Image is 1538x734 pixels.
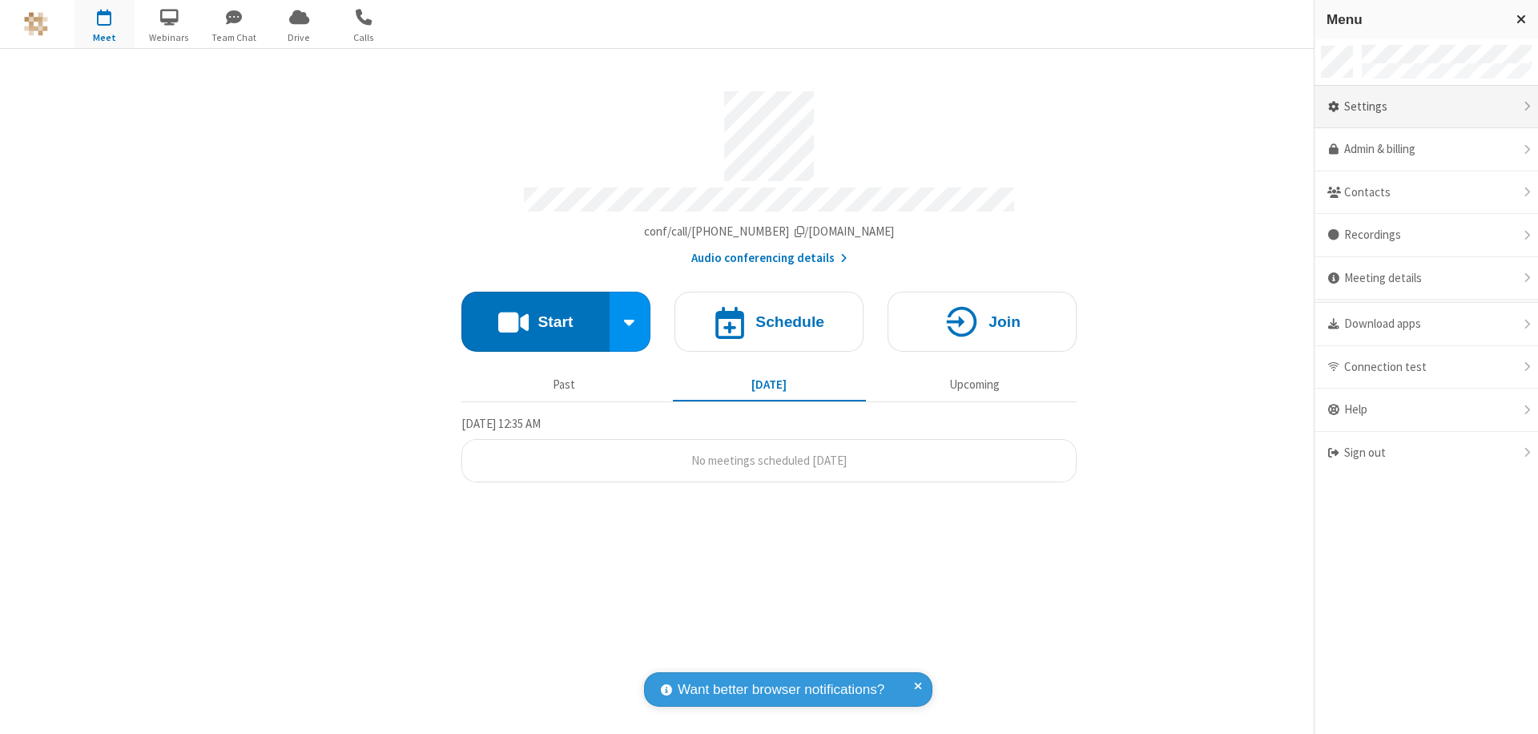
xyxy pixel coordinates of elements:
[888,292,1077,352] button: Join
[1315,214,1538,257] div: Recordings
[1315,389,1538,432] div: Help
[1315,303,1538,346] div: Download apps
[74,30,135,45] span: Meet
[1315,346,1538,389] div: Connection test
[461,416,541,431] span: [DATE] 12:35 AM
[673,369,866,400] button: [DATE]
[461,414,1077,483] section: Today's Meetings
[461,79,1077,268] section: Account details
[674,292,864,352] button: Schedule
[1315,432,1538,474] div: Sign out
[537,314,573,329] h4: Start
[1327,12,1502,27] h3: Menu
[755,314,824,329] h4: Schedule
[610,292,651,352] div: Start conference options
[24,12,48,36] img: QA Selenium DO NOT DELETE OR CHANGE
[269,30,329,45] span: Drive
[1315,128,1538,171] a: Admin & billing
[139,30,199,45] span: Webinars
[1315,257,1538,300] div: Meeting details
[691,249,848,268] button: Audio conferencing details
[644,223,895,241] button: Copy my meeting room linkCopy my meeting room link
[461,292,610,352] button: Start
[1315,171,1538,215] div: Contacts
[204,30,264,45] span: Team Chat
[988,314,1021,329] h4: Join
[878,369,1071,400] button: Upcoming
[1315,86,1538,129] div: Settings
[644,224,895,239] span: Copy my meeting room link
[468,369,661,400] button: Past
[334,30,394,45] span: Calls
[691,453,847,468] span: No meetings scheduled [DATE]
[678,680,884,700] span: Want better browser notifications?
